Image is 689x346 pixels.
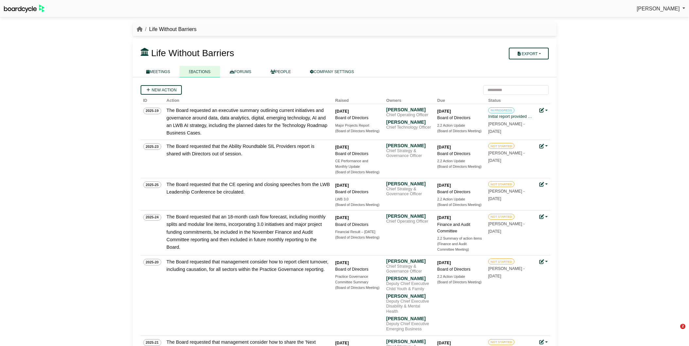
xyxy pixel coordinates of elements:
div: (Board of Directors Meeting) [335,285,381,291]
th: Due [435,95,486,104]
div: [DATE] [335,108,381,115]
th: Status [486,95,537,104]
div: Board of Directors [335,266,381,273]
div: Board of Directors [335,189,381,195]
a: Practice Governance Committee Summary (Board of Directors Meeting) [335,274,381,291]
a: [PERSON_NAME] Deputy Chief Executive Emerging Business [386,316,432,332]
th: Raised [333,95,384,104]
a: [PERSON_NAME] Chief Operating Officer [386,107,432,118]
div: [DATE] [437,182,483,189]
div: Board of Directors [437,189,483,195]
div: (Board of Directors Meeting) [437,202,483,208]
span: IN PROGRESS [488,107,514,113]
div: Board of Directors [437,266,483,273]
span: 2025-21 [143,339,162,346]
div: LWB 3.0 [335,197,381,202]
div: [DATE] [437,108,483,115]
th: ID [141,95,164,104]
a: [PERSON_NAME] Deputy Chief Executive Child Youth & Family [386,275,432,291]
iframe: Intercom live chat [667,324,682,339]
a: COMPANY SETTINGS [301,66,364,77]
span: 2025-24 [143,214,162,221]
div: (Board of Directors Meeting) [437,128,483,134]
div: 2.2 Action Update [437,158,483,164]
a: NOT STARTED [PERSON_NAME] -[DATE] [488,181,534,201]
a: IN PROGRESS Initial report provided on [DATE] at agenda item 6.1 [PERSON_NAME] -[DATE] [488,107,534,134]
div: Deputy Chief Executive Emerging Business [386,322,432,332]
div: CE Performance and Monthly Update [335,158,381,170]
div: 2.2 Action Update [437,123,483,128]
div: [PERSON_NAME] [386,213,432,219]
a: MEETINGS [137,66,180,77]
a: CE Performance and Monthly Update (Board of Directors Meeting) [335,158,381,175]
a: [PERSON_NAME] Chief Technology Officer [386,119,432,130]
span: 2025-25 [143,181,162,188]
small: [PERSON_NAME] - [488,222,525,234]
div: 2.2 Action Update [437,274,483,279]
span: NOT STARTED [488,339,514,345]
div: Board of Directors [437,150,483,157]
div: Chief Strategy & Governance Officer [386,149,432,159]
a: [PERSON_NAME] Deputy Chief Executive Disability & Mental Health [386,293,432,314]
div: Deputy Chief Executive Child Youth & Family [386,281,432,291]
div: (Board of Directors Meeting) [437,164,483,169]
a: FORUMS [220,66,261,77]
div: 2.2 Action Update [437,197,483,202]
div: (Board of Directors Meeting) [335,202,381,208]
div: Board of Directors [335,221,381,228]
div: [DATE] [437,214,483,221]
div: The Board requested that management consider how to report client turnover, including causation, ... [166,258,330,273]
div: Deputy Chief Executive Disability & Mental Health [386,299,432,314]
div: The Board requested that the CE opening and closing speeches from the LWB Leadership Conference b... [166,181,330,196]
div: [DATE] [437,144,483,150]
div: Initial report provided on [DATE] at agenda item 6.1 [488,113,534,120]
div: (Board of Directors Meeting) [335,235,381,240]
span: [DATE] [488,158,501,163]
a: NOT STARTED [PERSON_NAME] -[DATE] [488,213,534,233]
a: ACTIONS [180,66,220,77]
a: [PERSON_NAME] Chief Strategy & Governance Officer [386,258,432,274]
div: [DATE] [335,182,381,189]
a: 2.2 Summary of action items (Finance and Audit Committee Meeting) [437,236,483,253]
a: NOT STARTED [PERSON_NAME] -[DATE] [488,143,534,163]
a: 2.2 Action Update (Board of Directors Meeting) [437,274,483,285]
div: Board of Directors [335,150,381,157]
a: 2.2 Action Update (Board of Directors Meeting) [437,158,483,170]
a: [PERSON_NAME] [637,5,685,13]
div: Chief Technology Officer [386,125,432,130]
th: Owners [384,95,435,104]
li: Life Without Barriers [143,25,197,34]
div: The Board requested that an 18-month cash flow forecast, including monthly splits and modular lin... [166,213,330,251]
div: [DATE] [335,259,381,266]
div: (Board of Directors Meeting) [437,279,483,285]
span: 2025-19 [143,108,162,114]
div: [PERSON_NAME] [386,275,432,281]
div: [DATE] [335,214,381,221]
div: Chief Strategy & Governance Officer [386,264,432,274]
span: [DATE] [488,274,501,278]
span: [PERSON_NAME] [637,6,680,11]
a: [PERSON_NAME] Chief Operating Officer [386,213,432,224]
div: [DATE] [335,144,381,150]
div: Chief Operating Officer [386,219,432,224]
span: [DATE] [488,129,501,134]
div: Chief Operating Officer [386,113,432,118]
div: [PERSON_NAME] [386,181,432,187]
img: BoardcycleBlackGreen-aaafeed430059cb809a45853b8cf6d952af9d84e6e89e1f1685b34bfd5cb7d64.svg [4,5,44,13]
span: NOT STARTED [488,214,514,220]
div: [PERSON_NAME] [386,119,432,125]
div: [PERSON_NAME] [386,316,432,322]
div: [PERSON_NAME] [386,258,432,264]
div: (Board of Directors Meeting) [335,128,381,134]
div: 2.2 Summary of action items [437,236,483,241]
a: New action [141,85,182,95]
div: Major Projects Report [335,123,381,128]
span: Life Without Barriers [151,48,234,58]
div: Practice Governance Committee Summary [335,274,381,285]
button: Export [509,48,548,59]
a: Financial Result – [DATE] (Board of Directors Meeting) [335,229,381,241]
small: [PERSON_NAME] - [488,151,525,163]
th: Action [164,95,333,104]
div: Chief Strategy & Governance Officer [386,187,432,197]
span: 2025-20 [143,259,162,265]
